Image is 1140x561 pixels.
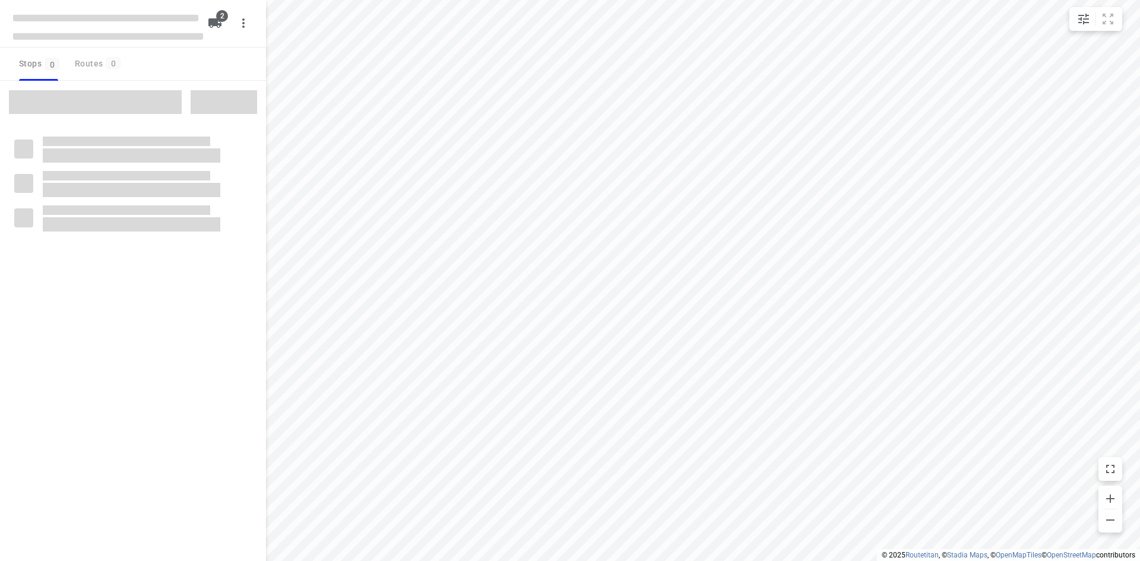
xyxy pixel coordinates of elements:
[996,551,1041,559] a: OpenMapTiles
[947,551,987,559] a: Stadia Maps
[905,551,939,559] a: Routetitan
[1047,551,1096,559] a: OpenStreetMap
[882,551,1135,559] li: © 2025 , © , © © contributors
[1072,7,1095,31] button: Map settings
[1069,7,1122,31] div: small contained button group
